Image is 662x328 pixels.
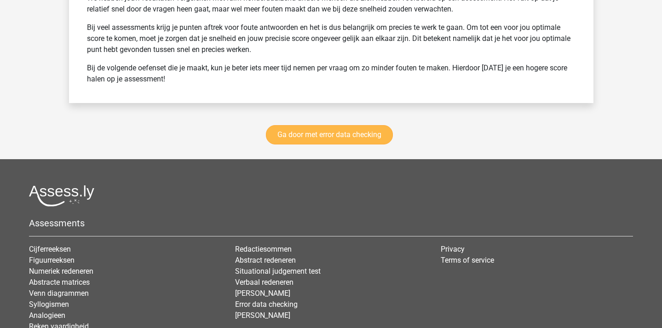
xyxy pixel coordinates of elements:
img: Assessly logo [29,185,94,207]
a: Numeriek redeneren [29,267,93,276]
a: Syllogismen [29,300,69,309]
a: Verbaal redeneren [235,278,294,287]
a: Situational judgement test [235,267,321,276]
a: Abstracte matrices [29,278,90,287]
a: Venn diagrammen [29,289,89,298]
p: Bij veel assessments krijg je punten aftrek voor foute antwoorden en het is dus belangrijk om pre... [87,22,576,55]
a: Analogieen [29,311,65,320]
a: [PERSON_NAME] [235,311,290,320]
a: Error data checking [235,300,298,309]
a: Figuurreeksen [29,256,75,265]
a: [PERSON_NAME] [235,289,290,298]
p: Bij de volgende oefenset die je maakt, kun je beter iets meer tijd nemen per vraag om zo minder f... [87,63,576,85]
a: Privacy [441,245,465,253]
a: Terms of service [441,256,494,265]
h5: Assessments [29,218,633,229]
a: Ga door met error data checking [266,125,393,144]
a: Redactiesommen [235,245,292,253]
a: Abstract redeneren [235,256,296,265]
a: Cijferreeksen [29,245,71,253]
